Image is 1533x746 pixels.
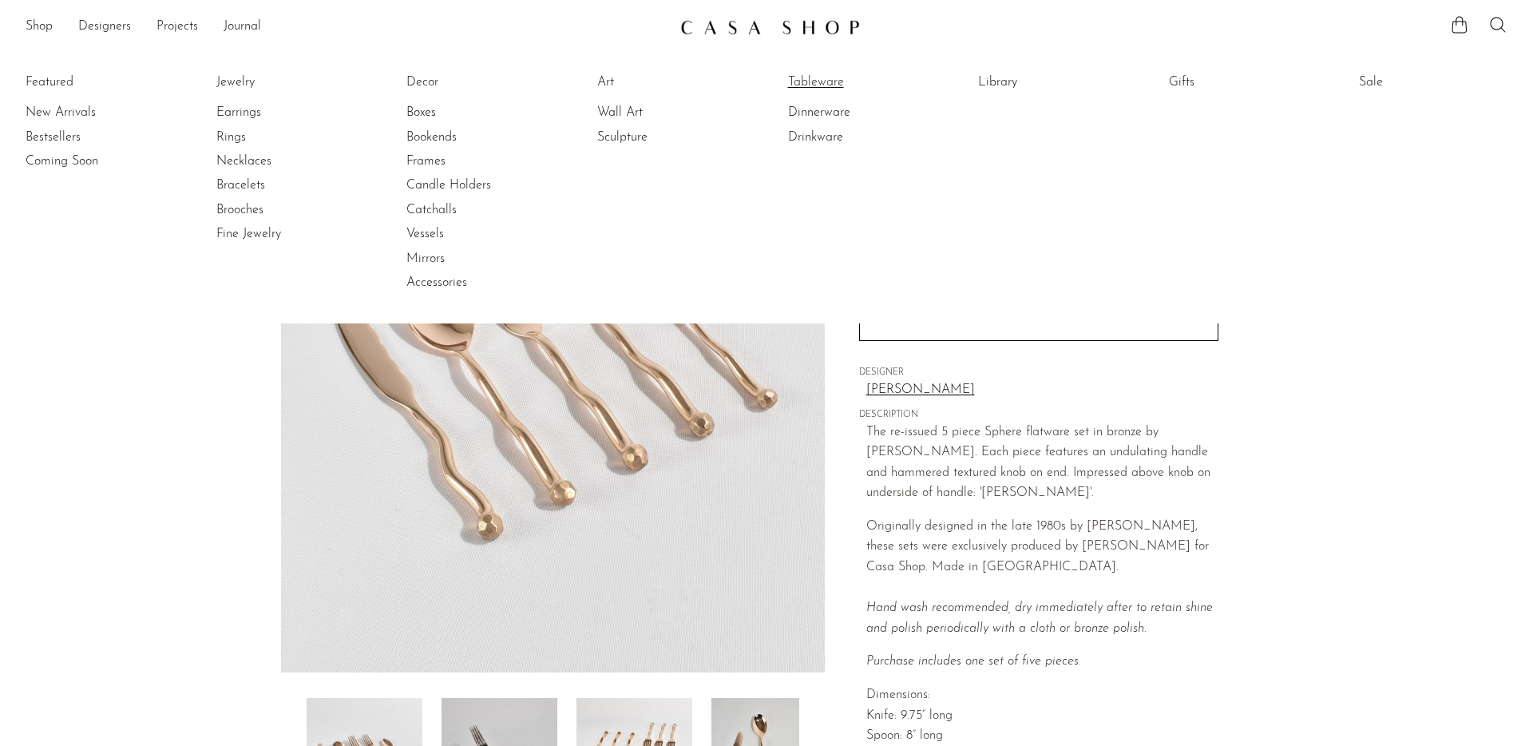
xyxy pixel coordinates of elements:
a: Designers [78,17,131,38]
ul: Gifts [1169,70,1289,101]
nav: Desktop navigation [26,14,667,41]
a: Tableware [788,73,908,91]
ul: NEW HEADER MENU [26,14,667,41]
a: Journal [224,17,261,38]
a: Dinnerware [788,104,908,121]
a: Candle Holders [406,177,526,194]
em: Hand wash recommended, dry immediately after to retain shine and polish periodically with a cloth... [866,601,1213,635]
a: Mirrors [406,250,526,268]
a: Necklaces [216,153,336,170]
span: DESCRIPTION [859,408,1218,423]
p: The re-issued 5 piece Sphere flatware set in bronze by [PERSON_NAME]. Each piece features an undu... [866,423,1218,504]
span: Originally designed in the late 1980s by [PERSON_NAME], these sets were exclusively produced by [... [866,520,1209,573]
a: Coming Soon [26,153,145,170]
a: Rings [216,129,336,146]
a: Projects [156,17,198,38]
a: Fine Jewelry [216,225,336,243]
a: Library [978,73,1098,91]
a: Gifts [1169,73,1289,91]
a: Bestsellers [26,129,145,146]
ul: Decor [406,70,526,296]
a: Catchalls [406,201,526,219]
a: Wall Art [597,104,717,121]
a: Bracelets [216,177,336,194]
a: Bookends [406,129,526,146]
a: Accessories [406,274,526,292]
i: Purchase includes one set of five pieces. [866,655,1081,668]
img: Bronze Sphere 5-Piece Flatware Set [281,73,825,673]
a: [PERSON_NAME] [866,380,1218,401]
a: Sale [1359,73,1479,91]
ul: Art [597,70,717,149]
ul: Featured [26,101,145,173]
a: Brooches [216,201,336,219]
a: Decor [406,73,526,91]
ul: Sale [1359,70,1479,101]
a: Jewelry [216,73,336,91]
a: Frames [406,153,526,170]
a: Boxes [406,104,526,121]
ul: Tableware [788,70,908,149]
a: Sculpture [597,129,717,146]
a: New Arrivals [26,104,145,121]
a: Earrings [216,104,336,121]
a: Shop [26,17,53,38]
a: Vessels [406,225,526,243]
ul: Library [978,70,1098,101]
ul: Jewelry [216,70,336,247]
a: Drinkware [788,129,908,146]
a: Art [597,73,717,91]
span: DESIGNER [859,366,1218,380]
span: Add to cart [996,313,1082,326]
